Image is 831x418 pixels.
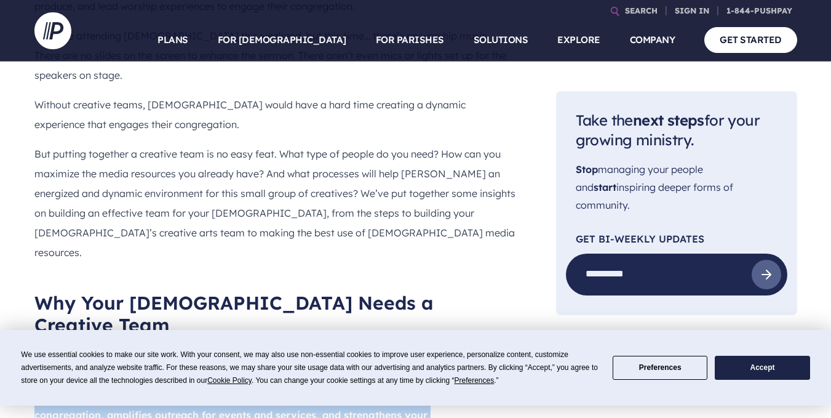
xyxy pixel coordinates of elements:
[630,18,675,62] a: COMPANY
[218,18,346,62] a: FOR [DEMOGRAPHIC_DATA]
[34,95,517,134] p: Without creative teams, [DEMOGRAPHIC_DATA] would have a hard time creating a dynamic experience t...
[704,27,797,52] a: GET STARTED
[576,234,777,244] p: Get Bi-Weekly Updates
[613,356,707,380] button: Preferences
[576,161,777,214] p: managing your people and inspiring deeper forms of community.
[455,376,495,385] span: Preferences
[633,111,704,129] span: next steps
[34,292,517,336] h2: Why Your [DEMOGRAPHIC_DATA] Needs a Creative Team
[474,18,528,62] a: SOLUTIONS
[207,376,252,385] span: Cookie Policy
[715,356,809,380] button: Accept
[594,181,616,193] span: start
[34,144,517,262] p: But putting together a creative team is no easy feat. What type of people do you need? How can yo...
[21,348,598,387] div: We use essential cookies to make our site work. With your consent, we may also use non-essential ...
[576,111,760,150] span: Take the for your growing ministry.
[576,164,598,176] span: Stop
[376,18,444,62] a: FOR PARISHES
[157,18,188,62] a: PLANS
[557,18,600,62] a: EXPLORE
